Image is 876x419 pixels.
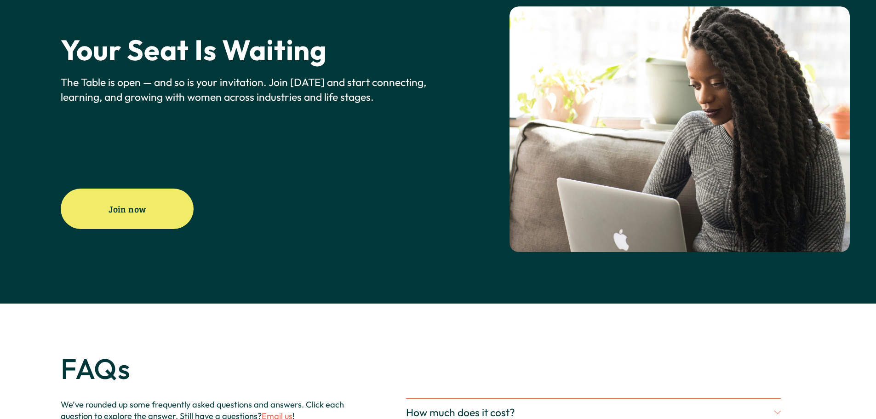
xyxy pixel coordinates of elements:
[61,189,194,229] a: Join now
[61,32,326,68] strong: Your Seat Is Waiting
[406,406,774,419] span: How much does it cost?
[61,353,366,384] h2: FAQs
[61,75,435,104] p: The Table is open — and so is your invitation. Join [DATE] and start connecting, learning, and gr...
